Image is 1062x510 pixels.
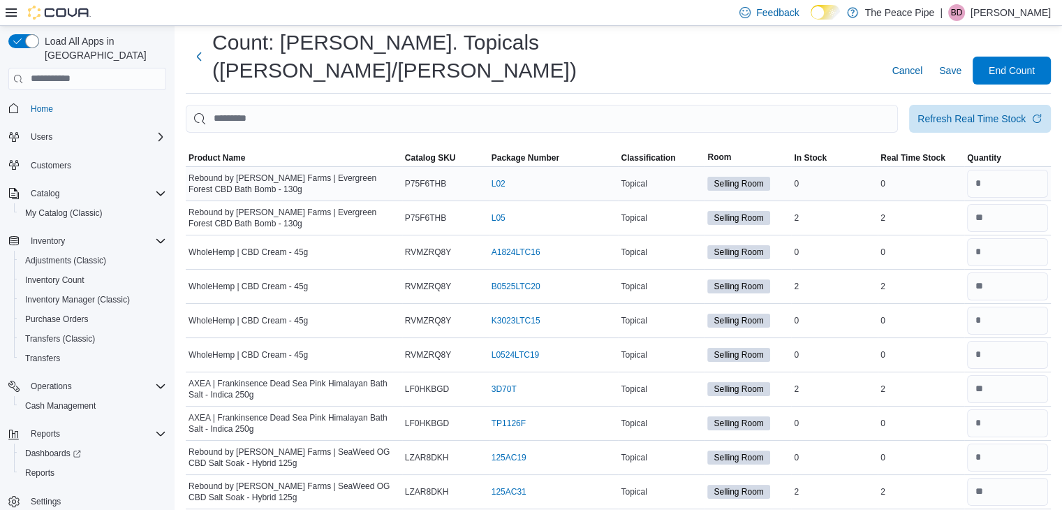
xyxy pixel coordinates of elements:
button: Transfers (Classic) [14,329,172,349]
span: Inventory Count [20,272,166,289]
a: L02 [492,178,506,189]
button: Catalog SKU [402,150,489,166]
span: Selling Room [714,212,763,224]
span: Selling Room [707,451,769,465]
span: Reports [20,465,166,481]
span: Quantity [967,152,1001,163]
span: Customers [31,160,71,171]
button: Cancel [886,57,928,85]
a: A1824LTC16 [492,247,540,258]
span: Selling Room [707,211,769,225]
a: K3023LTC15 [492,315,540,326]
span: Inventory Count [25,275,84,286]
button: Customers [3,155,172,175]
span: In Stock [794,152,827,163]
span: Selling Room [714,349,763,361]
button: Reports [25,425,66,442]
button: Reports [14,463,172,483]
span: WholeHemp | CBD Cream - 45g [189,247,308,258]
img: Cova [28,6,91,20]
span: RVMZRQ8Y [405,247,451,258]
a: 125AC31 [492,486,526,497]
div: 0 [791,347,878,363]
a: Settings [25,493,66,510]
span: Topical [621,452,647,463]
button: Cash Management [14,396,172,416]
span: Feedback [756,6,799,20]
div: 2 [878,210,964,226]
span: Selling Room [707,348,769,362]
span: Transfers [20,350,166,367]
a: Transfers [20,350,66,367]
a: Transfers (Classic) [20,330,101,347]
span: Inventory Manager (Classic) [25,294,130,305]
button: Catalog [25,185,65,202]
span: End Count [989,64,1035,78]
a: Inventory Count [20,272,90,289]
button: Product Name [186,150,402,166]
span: Selling Room [707,485,769,499]
span: Catalog SKU [405,152,456,163]
div: 0 [791,175,878,192]
span: Selling Room [707,314,769,328]
span: Inventory Manager (Classic) [20,291,166,308]
button: Transfers [14,349,172,368]
div: 0 [878,449,964,466]
span: Selling Room [707,382,769,396]
button: In Stock [791,150,878,166]
span: My Catalog (Classic) [20,205,166,221]
span: WholeHemp | CBD Cream - 45g [189,315,308,326]
a: TP1126F [492,418,526,429]
span: Catalog [25,185,166,202]
a: Adjustments (Classic) [20,252,112,269]
span: WholeHemp | CBD Cream - 45g [189,281,308,292]
span: Rebound by [PERSON_NAME] Farms | Evergreen Forest CBD Bath Bomb - 130g [189,173,399,195]
button: Adjustments (Classic) [14,251,172,270]
button: My Catalog (Classic) [14,203,172,223]
div: 0 [791,312,878,329]
span: AXEA | Frankinsence Dead Sea Pink Himalayan Bath Salt - Indica 250g [189,412,399,435]
span: Topical [621,212,647,224]
div: 2 [878,483,964,500]
p: [PERSON_NAME] [971,4,1051,21]
span: Rebound by [PERSON_NAME] Farms | SeaWeed OG CBD Salt Soak - Hybrid 125g [189,481,399,503]
span: Topical [621,281,647,292]
div: 0 [878,175,964,192]
span: LZAR8DKH [405,486,449,497]
button: Inventory Manager (Classic) [14,290,172,309]
span: Operations [31,381,72,392]
span: AXEA | Frankinsence Dead Sea Pink Himalayan Bath Salt - Indica 250g [189,378,399,400]
span: Settings [25,493,166,510]
span: Users [31,131,52,143]
div: 0 [878,347,964,363]
span: Selling Room [707,177,769,191]
span: Cash Management [25,400,96,411]
span: RVMZRQ8Y [405,349,451,360]
span: Rebound by [PERSON_NAME] Farms | Evergreen Forest CBD Bath Bomb - 130g [189,207,399,229]
a: B0525LTC20 [492,281,540,292]
button: Users [3,127,172,147]
h1: Count: [PERSON_NAME]. Topicals ([PERSON_NAME]/[PERSON_NAME]) [212,29,875,85]
span: Cash Management [20,398,166,414]
span: Dashboards [25,448,81,459]
span: Selling Room [714,246,763,258]
span: P75F6THB [405,178,446,189]
button: Next [186,43,212,71]
a: 125AC19 [492,452,526,463]
button: End Count [973,57,1051,85]
span: Topical [621,178,647,189]
div: 0 [878,244,964,261]
span: WholeHemp | CBD Cream - 45g [189,349,308,360]
span: My Catalog (Classic) [25,207,103,219]
span: LF0HKBGD [405,384,449,395]
p: | [940,4,943,21]
div: 0 [878,415,964,432]
span: LF0HKBGD [405,418,449,429]
span: Purchase Orders [20,311,166,328]
span: Selling Room [714,383,763,395]
span: Users [25,129,166,145]
span: Dashboards [20,445,166,462]
span: Topical [621,418,647,429]
div: 0 [791,415,878,432]
div: Brandon Duthie [948,4,965,21]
